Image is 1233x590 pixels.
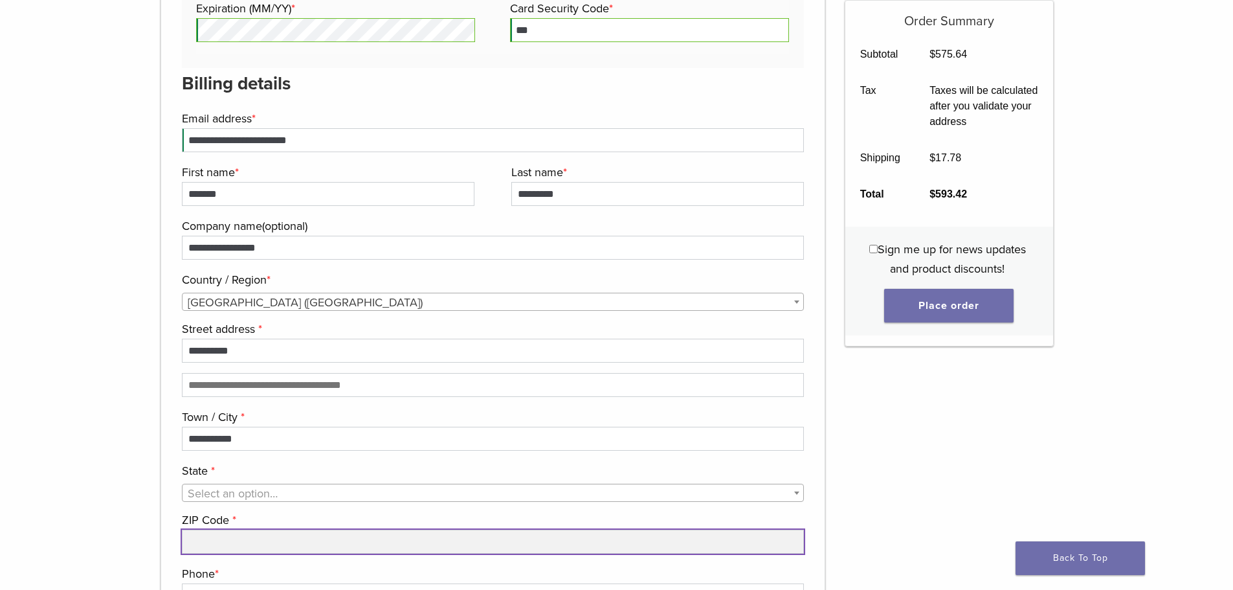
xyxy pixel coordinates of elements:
th: Tax [845,73,915,140]
th: Shipping [845,140,915,176]
a: Back To Top [1016,541,1145,575]
label: ZIP Code [182,510,801,530]
span: $ [929,152,935,163]
label: Email address [182,109,801,128]
label: Company name [182,216,801,236]
label: Street address [182,319,801,339]
h3: Billing details [182,68,805,99]
label: Phone [182,564,801,584]
bdi: 593.42 [929,188,967,199]
label: State [182,461,801,481]
button: Place order [884,289,1014,323]
span: United States (US) [183,293,804,312]
th: Total [845,176,915,212]
input: Sign me up for news updates and product discounts! [869,245,878,253]
bdi: 17.78 [929,152,961,163]
span: Select an option… [188,486,278,501]
span: State [182,484,805,502]
span: $ [929,49,935,60]
label: Last name [511,163,801,182]
td: Taxes will be calculated after you validate your address [915,73,1053,140]
span: Country / Region [182,293,805,311]
label: Country / Region [182,270,801,289]
span: $ [929,188,935,199]
h5: Order Summary [845,1,1053,29]
th: Subtotal [845,36,915,73]
span: (optional) [262,219,307,233]
label: Town / City [182,407,801,427]
label: First name [182,163,471,182]
bdi: 575.64 [929,49,967,60]
span: Sign me up for news updates and product discounts! [878,242,1026,276]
